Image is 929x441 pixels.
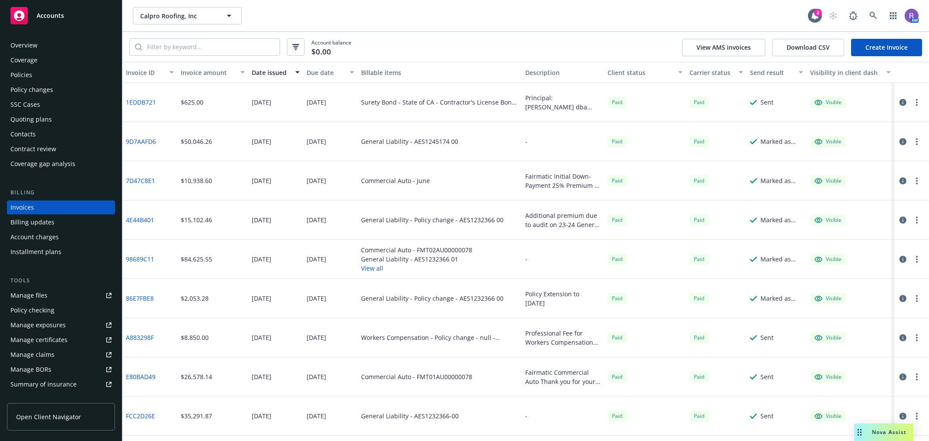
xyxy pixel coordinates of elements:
button: Send result [747,62,807,83]
div: Paid [608,214,627,225]
div: $35,291.87 [181,411,212,421]
div: $15,102.46 [181,215,212,224]
div: Billable items [361,68,518,77]
div: [DATE] [252,294,271,303]
span: Account balance [311,39,351,55]
div: Marked as sent [760,254,803,264]
div: Paid [689,136,709,147]
div: Invoice amount [181,68,235,77]
div: Contacts [10,127,36,141]
div: Date issued [252,68,290,77]
input: Filter by keyword... [142,39,280,55]
span: Open Client Navigator [16,412,81,421]
div: Policy checking [10,303,54,317]
div: [DATE] [252,411,271,421]
div: Marked as sent [760,137,803,146]
div: Manage certificates [10,333,68,347]
button: Description [522,62,604,83]
div: Visible [814,373,841,381]
div: Manage exposures [10,318,66,332]
div: Quoting plans [10,112,52,126]
a: Policy checking [7,303,115,317]
div: Due date [307,68,345,77]
div: Policies [10,68,32,82]
div: $50,046.26 [181,137,212,146]
div: - [525,254,527,264]
a: E80BAD49 [126,372,155,381]
div: - [525,411,527,421]
div: Principal: [PERSON_NAME] dba Calpro Roofing Obligee: State of CA Contractor's License Bond Bond A... [525,93,601,112]
a: Switch app [885,7,902,24]
div: [DATE] [252,215,271,224]
a: Account charges [7,230,115,244]
div: [DATE] [307,176,326,185]
div: Paid [608,254,627,265]
div: Sent [760,372,774,381]
a: Policy changes [7,83,115,97]
div: $625.00 [181,98,203,107]
div: Drag to move [854,424,865,441]
span: Accounts [37,12,64,19]
div: Summary of insurance [10,377,77,391]
div: [DATE] [307,215,326,224]
div: Paid [608,136,627,147]
button: View AMS invoices [682,39,765,56]
div: Commercial Auto - FMT02AU00000078 [361,245,472,254]
div: General Liability - Policy change - AES1232366 00 [361,294,503,303]
span: Paid [608,97,627,108]
span: Paid [608,175,627,186]
div: Commercial Auto - June [361,176,430,185]
span: Nova Assist [872,428,906,436]
div: Policy Extension to [DATE] [525,289,601,308]
div: [DATE] [307,333,326,342]
span: Paid [689,214,709,225]
div: Visible [814,138,841,146]
a: Manage claims [7,348,115,362]
div: Send result [750,68,794,77]
div: Paid [689,410,709,421]
div: Paid [689,371,709,382]
span: $0.00 [311,46,331,58]
div: Tools [7,276,115,285]
div: Marked as sent [760,176,803,185]
a: 7D47C8E1 [126,176,155,185]
div: Surety Bond - State of CA - Contractor's License Bond - 108308379 [361,98,518,107]
div: Visible [814,216,841,224]
a: Billing updates [7,215,115,229]
div: Workers Compensation - Policy change - null - WCC334874A [361,333,518,342]
div: Paid [608,410,627,421]
span: Paid [689,293,709,304]
div: SSC Cases [10,98,40,112]
a: Summary of insurance [7,377,115,391]
div: [DATE] [252,176,271,185]
button: Carrier status [686,62,746,83]
svg: Search [135,44,142,51]
a: Policies [7,68,115,82]
div: Visibility in client dash [810,68,881,77]
div: Fairmatic Commercial Auto Thank you for your Business! [525,368,601,386]
div: $10,938.60 [181,176,212,185]
a: Manage exposures [7,318,115,332]
div: Overview [10,38,37,52]
img: photo [905,9,919,23]
a: Quoting plans [7,112,115,126]
div: 2 [814,9,822,17]
div: [DATE] [307,294,326,303]
button: Visibility in client dash [807,62,894,83]
div: Visible [814,334,841,342]
div: General Liability - AES1245174 00 [361,137,458,146]
div: Paid [689,97,709,108]
div: Marked as sent [760,215,803,224]
a: 4E44B401 [126,215,154,224]
a: Contacts [7,127,115,141]
span: Paid [608,371,627,382]
a: Coverage [7,53,115,67]
div: Paid [689,175,709,186]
